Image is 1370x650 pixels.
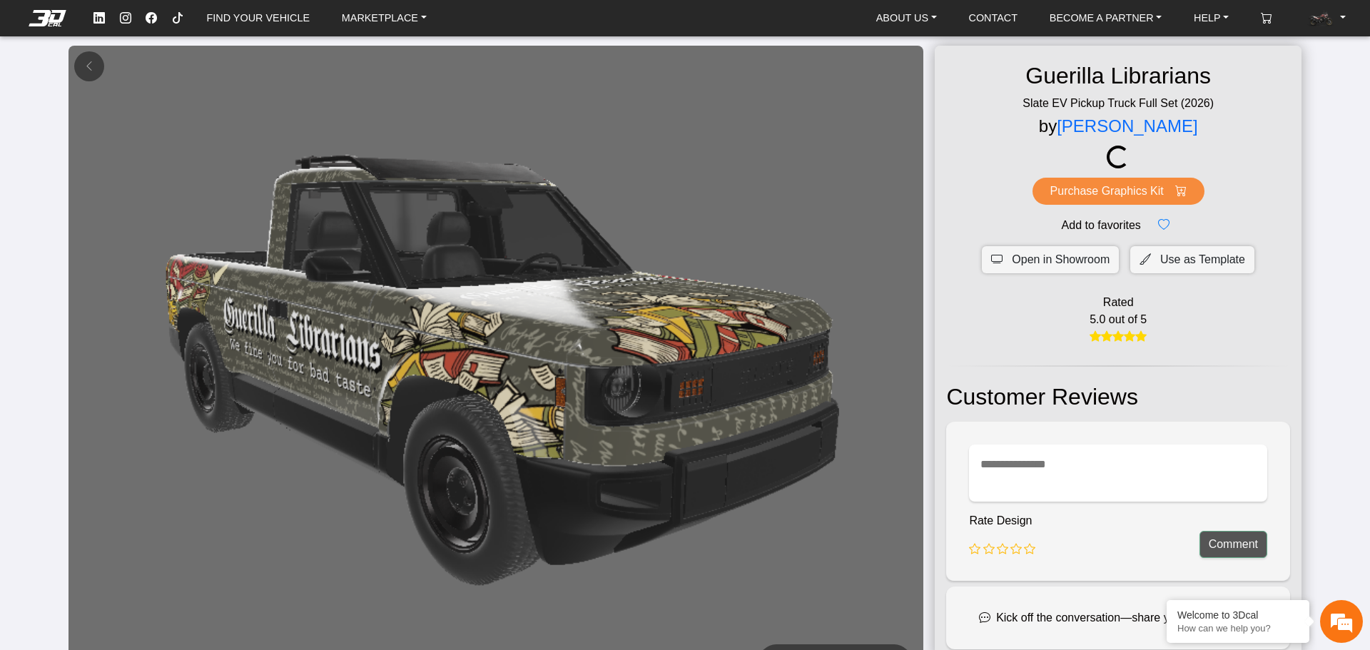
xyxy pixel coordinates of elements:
[158,84,240,93] div: Keywords by Traffic
[1177,623,1299,634] p: How can we help you?
[23,37,34,49] img: website_grey.svg
[1044,7,1167,29] a: BECOME A PARTNER
[982,246,1119,273] button: Open in Showroom
[39,83,50,94] img: tab_domain_overview_orange.svg
[1012,251,1110,268] span: Open in Showroom
[1050,183,1164,200] span: Purchase Graphics Kit
[871,7,943,29] a: ABOUT US
[40,23,70,34] div: v 4.0.25
[336,7,432,29] a: MARKETPLACE
[996,609,1257,626] span: Kick off the conversation—share your thoughts first!
[96,75,261,93] div: Chat with us now
[54,84,128,93] div: Domain Overview
[23,23,34,34] img: logo_orange.svg
[1014,57,1222,95] h2: Guerilla Librarians
[1032,178,1204,205] button: Purchase Graphics Kit
[1177,609,1299,621] div: Welcome to 3Dcal
[963,7,1023,29] a: CONTACT
[142,83,153,94] img: tab_keywords_by_traffic_grey.svg
[969,512,1035,529] p: Rate Design
[96,422,184,466] div: FAQs
[83,168,197,303] span: We're online!
[234,7,268,41] div: Minimize live chat window
[1130,246,1254,273] button: Use as Template
[946,378,1290,416] h2: Customer Reviews
[1039,112,1198,141] h4: by
[1057,116,1197,136] a: [PERSON_NAME]
[1160,251,1245,268] span: Use as Template
[7,447,96,457] span: Conversation
[201,7,315,29] a: FIND YOUR VEHICLE
[1188,7,1234,29] a: HELP
[1062,217,1141,234] span: Add to favorites
[183,422,272,466] div: Articles
[16,73,37,95] div: Navigation go back
[1090,311,1147,328] span: 5.0 out of 5
[1011,95,1225,112] span: Slate EV Pickup Truck Full Set (2026)
[37,37,157,49] div: Domain: [DOMAIN_NAME]
[1103,294,1134,311] span: Rated
[7,372,272,422] textarea: Type your message and hit 'Enter'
